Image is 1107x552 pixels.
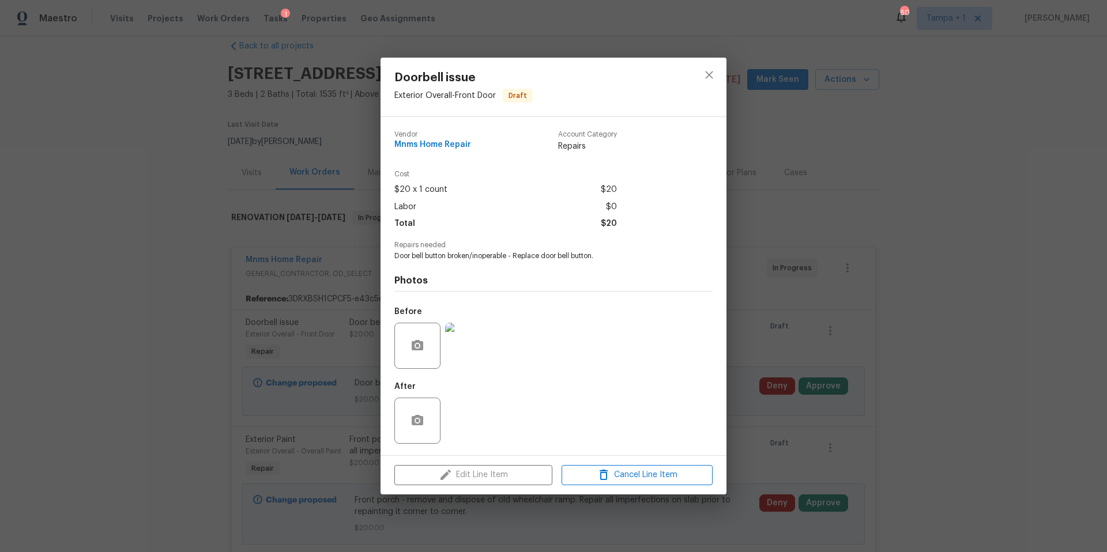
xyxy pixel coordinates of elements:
[281,9,290,20] div: 1
[394,199,416,215] span: Labor
[562,465,713,485] button: Cancel Line Item
[900,7,908,18] div: 60
[394,215,415,232] span: Total
[394,241,713,249] span: Repairs needed
[565,468,709,482] span: Cancel Line Item
[394,71,533,84] span: Doorbell issue
[606,199,617,215] span: $0
[394,308,422,316] h5: Before
[394,131,471,138] span: Vendor
[558,131,617,138] span: Account Category
[504,90,532,101] span: Draft
[558,141,617,152] span: Repairs
[394,383,416,391] h5: After
[601,182,617,198] span: $20
[394,182,447,198] span: $20 x 1 count
[695,61,723,89] button: close
[394,275,713,286] h4: Photos
[601,215,617,232] span: $20
[394,141,471,149] span: Mnms Home Repair
[394,171,617,178] span: Cost
[394,251,681,261] span: Door bell button broken/inoperable - Replace door bell button.
[394,92,496,100] span: Exterior Overall - Front Door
